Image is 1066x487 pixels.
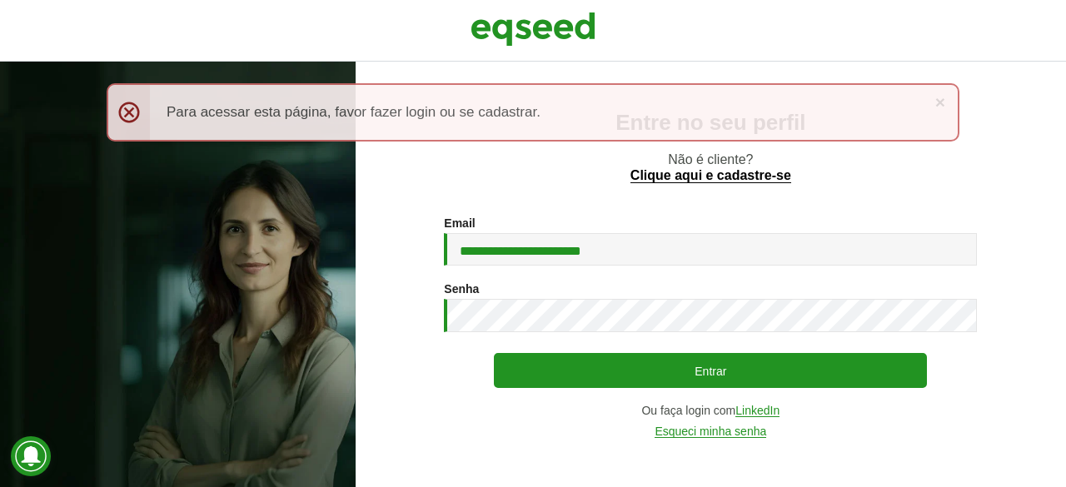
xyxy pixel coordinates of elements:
[107,83,959,142] div: Para acessar esta página, favor fazer login ou se cadastrar.
[630,169,791,183] a: Clique aqui e cadastre-se
[471,8,595,50] img: EqSeed Logo
[444,283,479,295] label: Senha
[935,93,945,111] a: ×
[735,405,780,417] a: LinkedIn
[494,353,927,388] button: Entrar
[655,425,766,438] a: Esqueci minha senha
[444,405,977,417] div: Ou faça login com
[444,217,475,229] label: Email
[389,152,1033,183] p: Não é cliente?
